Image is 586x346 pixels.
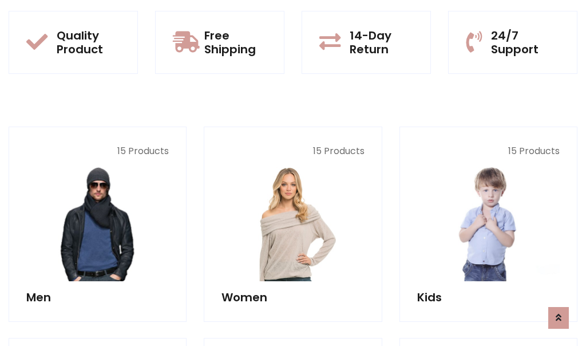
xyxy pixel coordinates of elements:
h5: Quality Product [57,29,120,56]
p: 15 Products [221,144,364,158]
h5: 14-Day Return [350,29,413,56]
p: 15 Products [417,144,560,158]
h5: 24/7 Support [491,29,560,56]
h5: Men [26,290,169,304]
h5: Kids [417,290,560,304]
h5: Women [221,290,364,304]
h5: Free Shipping [204,29,267,56]
p: 15 Products [26,144,169,158]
